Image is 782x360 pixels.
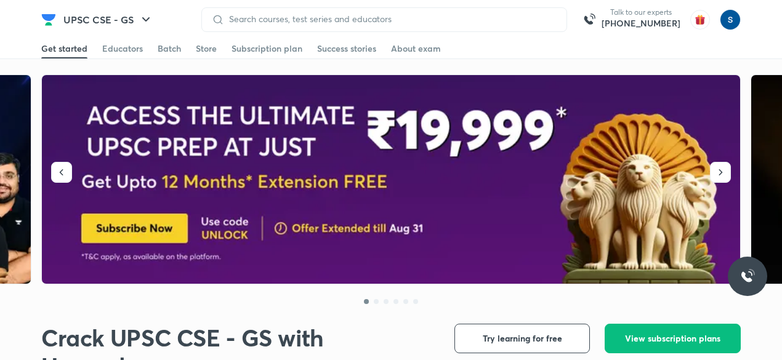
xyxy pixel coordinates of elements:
button: View subscription plans [605,324,741,353]
a: Success stories [317,39,376,58]
input: Search courses, test series and educators [224,14,557,24]
div: Store [196,42,217,55]
img: avatar [690,10,710,30]
a: Educators [102,39,143,58]
a: Batch [158,39,181,58]
div: About exam [391,42,441,55]
div: Get started [41,42,87,55]
p: Talk to our experts [602,7,680,17]
span: Try learning for free [483,332,562,345]
a: Get started [41,39,87,58]
div: Batch [158,42,181,55]
button: UPSC CSE - GS [56,7,161,32]
img: simran kumari [720,9,741,30]
div: Subscription plan [232,42,302,55]
img: call-us [577,7,602,32]
a: Subscription plan [232,39,302,58]
a: About exam [391,39,441,58]
img: ttu [740,269,755,284]
span: View subscription plans [625,332,720,345]
button: Try learning for free [454,324,590,353]
a: Store [196,39,217,58]
a: [PHONE_NUMBER] [602,17,680,30]
img: Company Logo [41,12,56,27]
div: Educators [102,42,143,55]
div: Success stories [317,42,376,55]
